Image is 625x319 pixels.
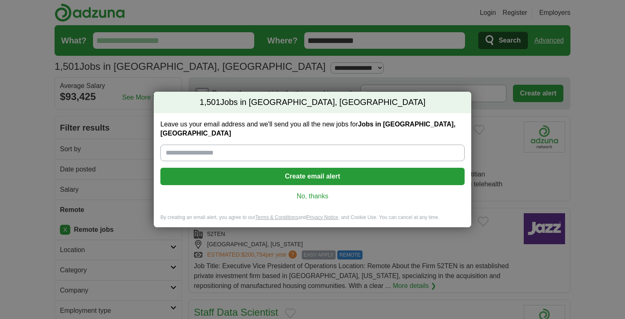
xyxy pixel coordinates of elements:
h2: Jobs in [GEOGRAPHIC_DATA], [GEOGRAPHIC_DATA] [154,92,471,113]
span: 1,501 [200,97,220,108]
button: Create email alert [160,168,465,185]
label: Leave us your email address and we'll send you all the new jobs for [160,120,465,138]
strong: Jobs in [GEOGRAPHIC_DATA], [GEOGRAPHIC_DATA] [160,121,456,137]
a: No, thanks [167,192,458,201]
div: By creating an email alert, you agree to our and , and Cookie Use. You can cancel at any time. [154,214,471,228]
a: Privacy Notice [307,214,339,220]
a: Terms & Conditions [255,214,298,220]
